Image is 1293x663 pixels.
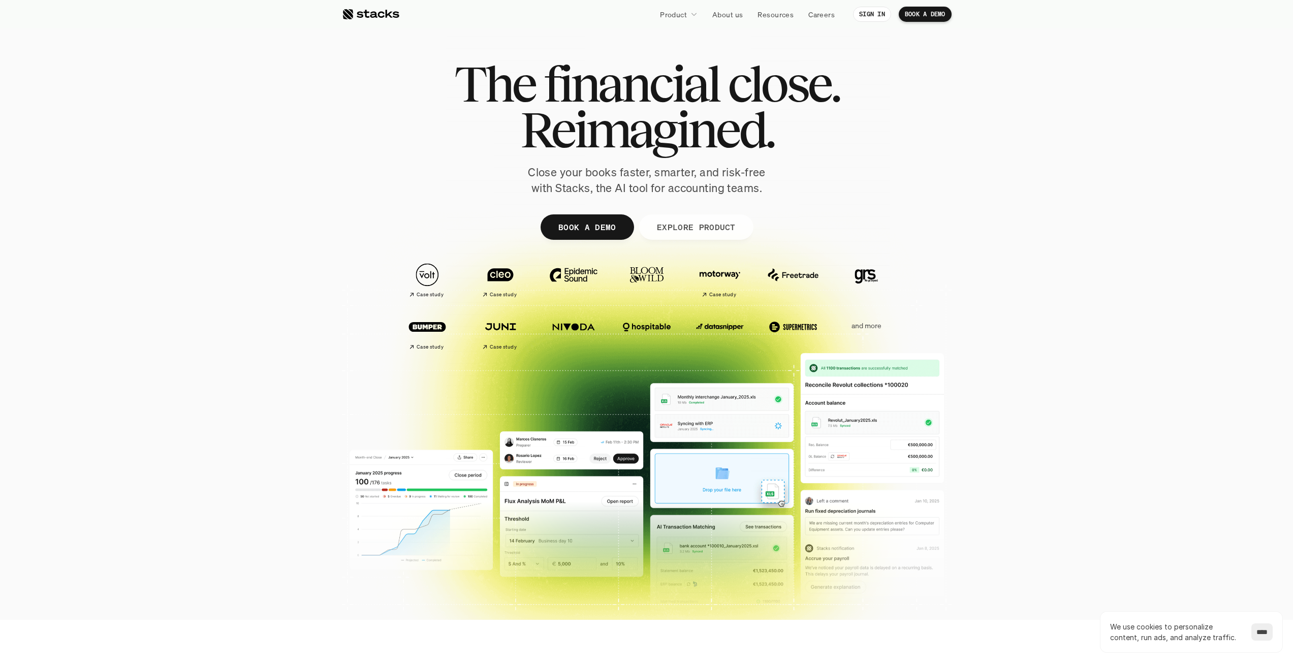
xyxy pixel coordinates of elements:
[688,258,751,302] a: Case study
[706,5,749,23] a: About us
[835,322,898,330] p: and more
[712,9,743,20] p: About us
[853,7,891,22] a: SIGN IN
[540,214,634,240] a: BOOK A DEMO
[758,9,794,20] p: Resources
[751,5,800,23] a: Resources
[490,292,517,298] h2: Case study
[899,7,952,22] a: BOOK A DEMO
[709,292,736,298] h2: Case study
[859,11,885,18] p: SIGN IN
[544,61,719,107] span: financial
[490,344,517,350] h2: Case study
[417,344,444,350] h2: Case study
[802,5,841,23] a: Careers
[120,235,165,242] a: Privacy Policy
[396,258,459,302] a: Case study
[396,310,459,354] a: Case study
[558,219,616,234] p: BOOK A DEMO
[905,11,945,18] p: BOOK A DEMO
[469,258,532,302] a: Case study
[454,61,535,107] span: The
[520,165,774,196] p: Close your books faster, smarter, and risk-free with Stacks, the AI tool for accounting teams.
[417,292,444,298] h2: Case study
[469,310,532,354] a: Case study
[808,9,835,20] p: Careers
[660,9,687,20] p: Product
[1110,621,1241,643] p: We use cookies to personalize content, run ads, and analyze traffic.
[728,61,839,107] span: close.
[656,219,735,234] p: EXPLORE PRODUCT
[520,107,773,152] span: Reimagined.
[639,214,753,240] a: EXPLORE PRODUCT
